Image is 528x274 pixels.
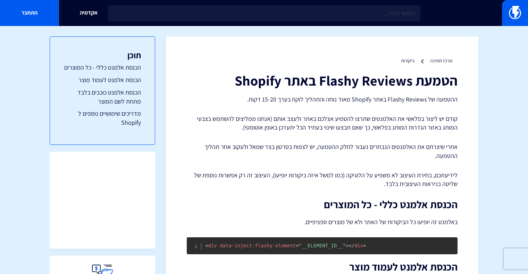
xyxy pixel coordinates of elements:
[187,73,458,88] h1: הטמעת Flashy Reviews באתר Shopify
[205,243,208,248] span: <
[108,5,420,21] input: חיפוש מהיר...
[296,243,345,248] span: __ELEMENT_ID__
[349,243,363,248] span: div
[343,243,345,248] span: "
[346,243,349,248] span: >
[64,51,141,60] h3: תוכן
[187,199,458,210] h2: הכנסת אלמנט כללי - כל המוצרים
[187,171,458,188] p: לידיעתכם, בחירת העיצוב לא משפיע על הלוגיקה (כמו למשל איזה ביקורות יופיעו), העיצוב זה רק אפשרות נו...
[349,243,354,248] span: </
[187,95,458,104] p: ההטמעה של Flashy Reviews באתר Shopify מאוד נוחה והתהליך לוקח בערך 15-20 דקות.
[187,114,458,132] p: קודם יש ליצור בפלאשי את האלמנטים שתרצו להטמיע אצלכם באתר ולעצב אותם (אנחנו ממליצים להשתמש בצבעי ה...
[363,243,366,248] span: >
[205,243,217,248] span: div
[64,63,141,72] a: הכנסת אלמנט כללי - כל המוצרים
[187,217,458,227] p: באלמנט זה יופיעו כל הביקורות של האתר ולא של מוצרים ספציפיים.
[64,109,141,127] a: מדריכים שימושיים נוספים ל Shopify
[187,142,458,160] p: אחרי שיצרתם את האלמנטים הנבחרים נעבור לחלק ההטמעה, יש לצפות בסרטון בצד שמאל ולעקוב אחר תהליך ההטמעה.
[64,88,141,106] a: הכנסת אלמנט כוכבים בלבד מתחת לשם המוצר
[296,243,299,248] span: =
[64,76,141,85] a: הכנסת אלמנט לעמוד מוצר
[299,243,302,248] span: "
[220,243,296,248] span: data-inject-flashy-element
[430,58,452,64] a: מרכז תמיכה
[187,261,458,273] h2: הכנסת אלמנט לעמוד מוצר
[401,58,414,64] a: ביקורות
